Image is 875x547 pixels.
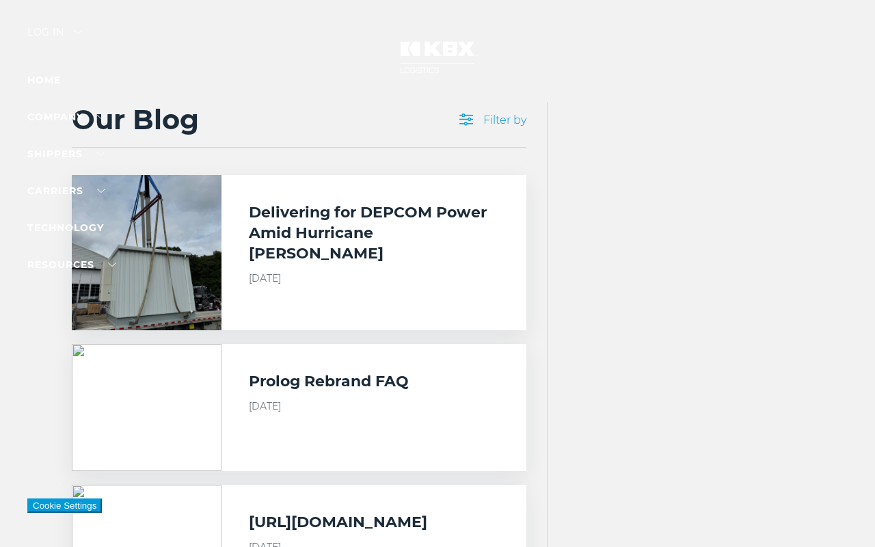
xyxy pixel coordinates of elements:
h3: Prolog Rebrand FAQ [249,371,409,392]
a: Home [27,74,61,86]
a: Carriers [27,185,105,197]
div: Log in [27,27,82,47]
img: kbx logo [386,27,489,88]
a: Technology [27,222,104,234]
span: [DATE] [249,399,498,414]
img: filter [459,114,473,126]
iframe: Chat Widget [807,481,875,547]
img: Delivering for DEPCOM Amid Hurricane Milton [72,175,221,330]
a: RESOURCES [27,258,116,271]
a: SHIPPERS [27,148,105,160]
a: Company [27,111,105,123]
a: Prolog Rebrand FAQ [DATE] [72,344,526,471]
img: arrow [74,30,82,34]
span: [DATE] [249,271,498,286]
button: Cookie Settings [27,498,102,513]
h3: [URL][DOMAIN_NAME] [249,512,427,533]
span: Filter by [459,114,526,126]
h3: Delivering for DEPCOM Power Amid Hurricane [PERSON_NAME] [249,202,498,264]
a: Delivering for DEPCOM Amid Hurricane Milton Delivering for DEPCOM Power Amid Hurricane [PERSON_NA... [72,175,526,330]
